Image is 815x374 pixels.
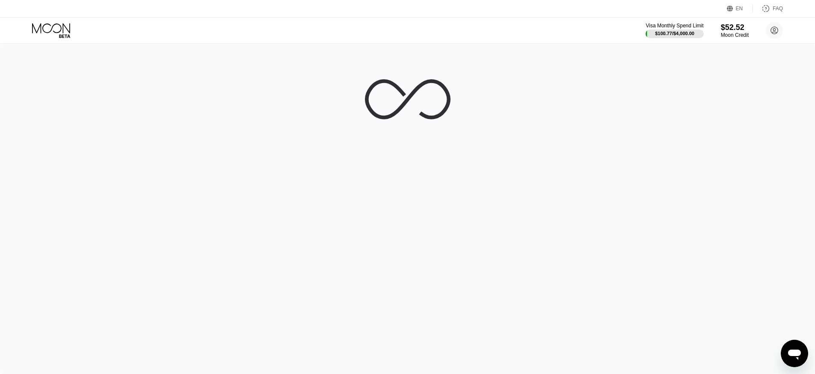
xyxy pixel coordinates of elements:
[773,6,783,12] div: FAQ
[736,6,743,12] div: EN
[655,31,694,36] div: $100.77 / $4,000.00
[646,23,703,38] div: Visa Monthly Spend Limit$100.77/$4,000.00
[753,4,783,13] div: FAQ
[781,340,808,367] iframe: Button to launch messaging window
[646,23,703,29] div: Visa Monthly Spend Limit
[721,23,749,38] div: $52.52Moon Credit
[721,32,749,38] div: Moon Credit
[721,23,749,32] div: $52.52
[727,4,753,13] div: EN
